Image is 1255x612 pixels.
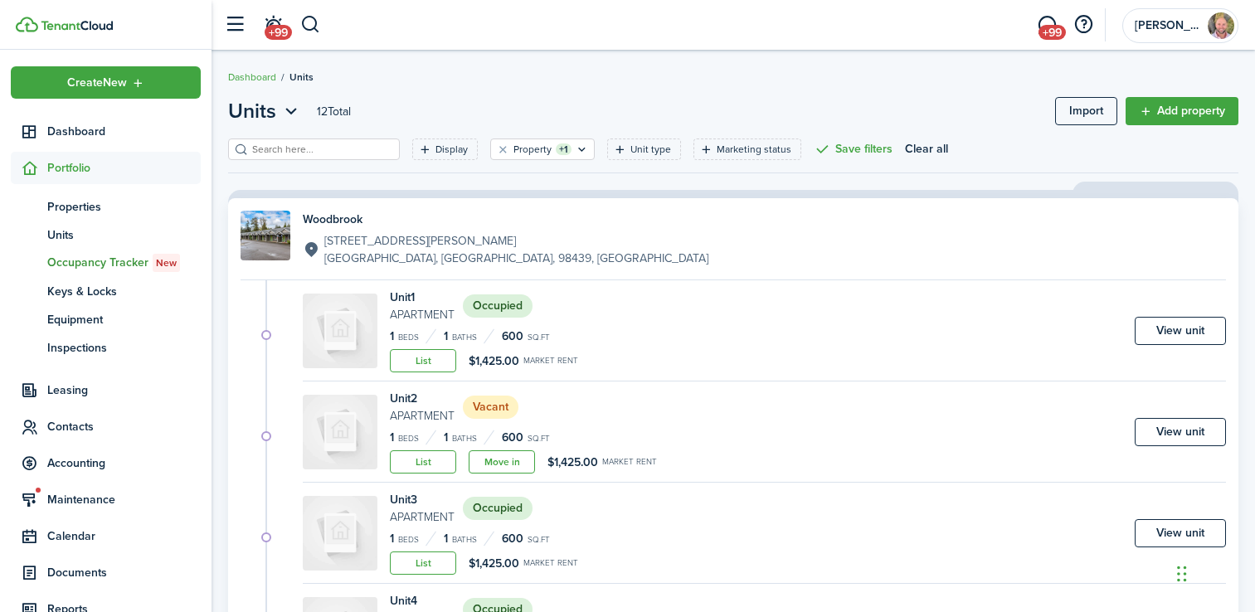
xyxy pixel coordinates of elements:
[303,294,377,368] img: Unit avatar
[390,508,455,526] small: Apartment
[717,142,791,157] filter-tag-label: Marketing status
[556,143,572,155] filter-tag-counter: +1
[219,9,251,41] button: Open sidebar
[390,551,456,575] a: List
[1172,532,1255,612] iframe: Chat Widget
[502,530,523,547] span: 600
[469,450,535,474] a: Move in
[41,21,113,31] img: TenantCloud
[324,250,708,267] p: [GEOGRAPHIC_DATA], [GEOGRAPHIC_DATA], 98439, [GEOGRAPHIC_DATA]
[390,349,456,372] a: List
[1069,11,1097,39] button: Open resource center
[390,407,455,425] small: Apartment
[1208,12,1234,39] img: Shane
[607,138,681,160] filter-tag: Open filter
[469,555,519,572] span: $1,425.00
[390,450,456,474] a: List
[602,458,657,466] small: Market rent
[469,352,519,370] span: $1,425.00
[452,333,477,342] small: Baths
[523,559,578,567] small: Market rent
[1039,25,1066,40] span: +99
[11,249,201,277] a: Occupancy TrackerNew
[814,138,893,160] button: Save filters
[303,395,377,469] img: Unit avatar
[303,211,708,228] h4: Woodbrook
[528,435,550,443] small: sq.ft
[241,211,1226,267] a: Property avatarWoodbrook[STREET_ADDRESS][PERSON_NAME][GEOGRAPHIC_DATA], [GEOGRAPHIC_DATA], 98439,...
[228,96,276,126] span: Units
[265,25,292,40] span: +99
[257,4,289,46] a: Notifications
[241,211,290,260] img: Property avatar
[390,530,394,547] span: 1
[324,232,708,250] p: [STREET_ADDRESS][PERSON_NAME]
[11,305,201,333] a: Equipment
[463,396,518,419] status: Vacant
[390,592,455,610] h4: Unit 4
[1055,97,1117,125] a: Import
[528,536,550,544] small: sq.ft
[502,429,523,446] span: 600
[444,530,448,547] span: 1
[463,497,533,520] status: Occupied
[11,115,201,148] a: Dashboard
[444,328,448,345] span: 1
[390,289,455,306] h4: Unit 1
[905,138,948,160] button: Clear all
[11,192,201,221] a: Properties
[67,77,127,89] span: Create New
[412,138,478,160] filter-tag: Open filter
[547,454,598,471] span: $1,425.00
[390,491,455,508] h4: Unit 3
[528,333,550,342] small: sq.ft
[47,311,201,328] span: Equipment
[47,418,201,435] span: Contacts
[47,381,201,399] span: Leasing
[523,357,578,365] small: Market rent
[496,143,510,156] button: Clear filter
[502,328,523,345] span: 600
[300,11,321,39] button: Search
[47,454,201,472] span: Accounting
[248,142,394,158] input: Search here...
[390,429,394,446] span: 1
[1135,418,1226,446] a: View unit
[47,564,201,581] span: Documents
[228,70,276,85] a: Dashboard
[11,221,201,249] a: Units
[47,226,201,244] span: Units
[398,435,419,443] small: Beds
[47,159,201,177] span: Portfolio
[1177,549,1187,599] div: Drag
[390,306,455,323] small: Apartment
[1135,519,1226,547] a: View unit
[11,277,201,305] a: Keys & Locks
[317,103,351,120] header-page-total: 12 Total
[630,142,671,157] filter-tag-label: Unit type
[47,527,201,545] span: Calendar
[398,333,419,342] small: Beds
[11,333,201,362] a: Inspections
[47,254,201,272] span: Occupancy Tracker
[398,536,419,544] small: Beds
[390,328,394,345] span: 1
[452,435,477,443] small: Baths
[11,66,201,99] button: Open menu
[513,142,552,157] filter-tag-label: Property
[303,496,377,571] img: Unit avatar
[47,123,201,140] span: Dashboard
[16,17,38,32] img: TenantCloud
[444,429,448,446] span: 1
[47,283,201,300] span: Keys & Locks
[47,198,201,216] span: Properties
[228,96,302,126] button: Open menu
[490,138,595,160] filter-tag: Open filter
[47,339,201,357] span: Inspections
[289,70,314,85] span: Units
[228,96,302,126] portfolio-header-page-nav: Units
[390,390,455,407] h4: Unit 2
[463,294,533,318] status: Occupied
